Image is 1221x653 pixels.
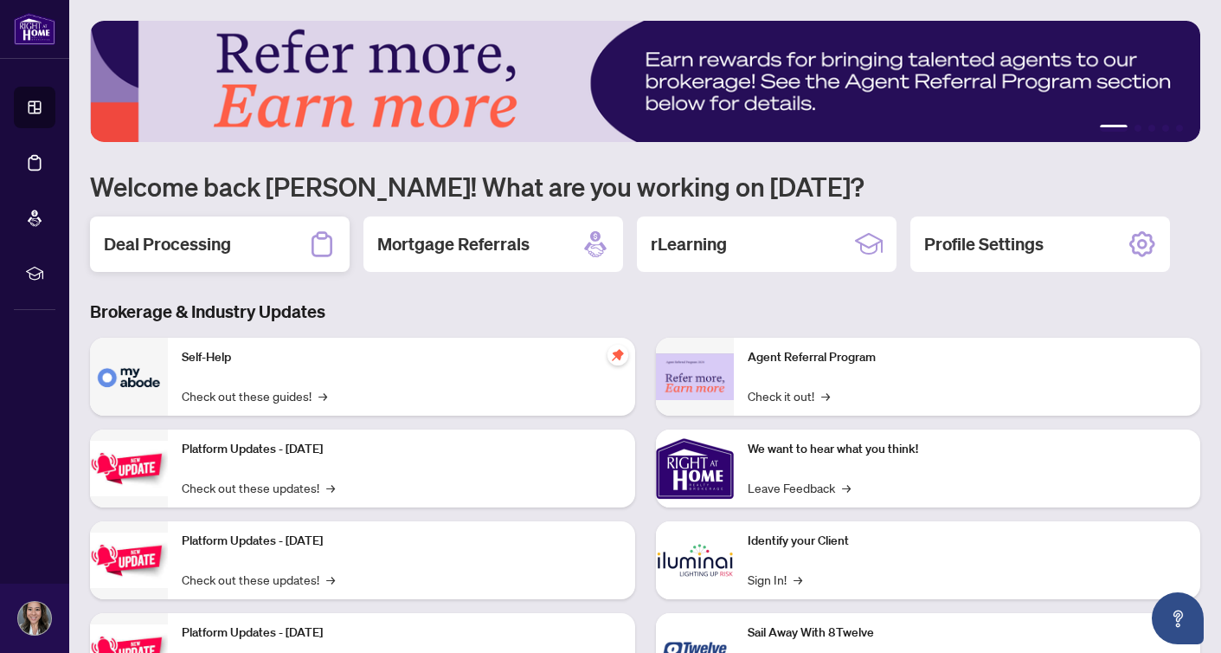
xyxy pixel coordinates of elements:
p: Platform Updates - [DATE] [182,440,621,459]
p: Platform Updates - [DATE] [182,624,621,643]
a: Leave Feedback→ [748,478,851,497]
a: Check it out!→ [748,386,830,405]
img: logo [14,13,55,45]
button: 4 [1162,125,1169,132]
span: pushpin [607,345,628,365]
a: Check out these updates!→ [182,478,335,497]
span: → [326,570,335,589]
span: → [318,386,327,405]
img: Profile Icon [18,602,51,635]
a: Check out these updates!→ [182,570,335,589]
span: → [821,386,830,405]
h2: rLearning [651,232,727,256]
p: Platform Updates - [DATE] [182,532,621,551]
p: Agent Referral Program [748,348,1187,367]
p: Self-Help [182,348,621,367]
img: Platform Updates - July 21, 2025 [90,441,168,495]
button: 3 [1148,125,1155,132]
h2: Mortgage Referrals [377,232,530,256]
span: → [794,570,802,589]
span: → [842,478,851,497]
a: Check out these guides!→ [182,386,327,405]
h3: Brokerage & Industry Updates [90,300,1200,324]
h1: Welcome back [PERSON_NAME]! What are you working on [DATE]? [90,170,1200,203]
p: Identify your Client [748,532,1187,551]
button: 2 [1134,125,1141,132]
h2: Profile Settings [924,232,1044,256]
img: Identify your Client [656,521,734,599]
img: Slide 0 [90,21,1200,142]
img: Agent Referral Program [656,353,734,401]
a: Sign In!→ [748,570,802,589]
p: Sail Away With 8Twelve [748,624,1187,643]
p: We want to hear what you think! [748,440,1187,459]
img: Platform Updates - July 8, 2025 [90,533,168,587]
button: 1 [1100,125,1128,132]
h2: Deal Processing [104,232,231,256]
img: We want to hear what you think! [656,430,734,508]
button: Open asap [1152,592,1204,644]
button: 5 [1176,125,1183,132]
span: → [326,478,335,497]
img: Self-Help [90,338,168,416]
